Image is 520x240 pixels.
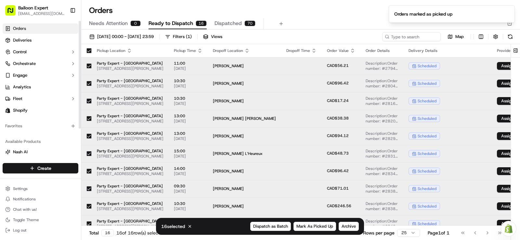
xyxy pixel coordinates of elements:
[213,169,276,174] span: [PERSON_NAME]
[5,149,76,155] a: Nash AI
[3,205,78,214] button: Chat with us!
[327,151,349,156] span: CAD$48.73
[97,131,163,136] span: Party Expert - [GEOGRAPHIC_DATA]
[418,98,436,104] span: scheduled
[327,63,349,68] span: CAD$56.21
[14,62,25,74] img: 8016278978528_b943e370aa5ada12b00a_72.png
[3,195,78,204] button: Notifications
[18,5,48,11] button: Balloon Expert
[97,189,163,194] span: [STREET_ADDRESS][PERSON_NAME]
[116,230,166,236] div: 16 of 16 row(s) selected.
[6,26,118,36] p: Welcome 👋
[174,131,202,136] span: 13:00
[366,183,398,194] span: Description: Order number: #28386 for [PERSON_NAME]
[13,186,28,191] span: Settings
[97,166,163,171] span: Party Expert - [GEOGRAPHIC_DATA]
[97,101,163,106] span: [STREET_ADDRESS][PERSON_NAME]
[13,196,36,202] span: Notifications
[46,143,79,148] a: Powered byPylon
[214,19,242,27] span: Dispatched
[174,206,202,211] span: [DATE]
[366,48,398,53] div: Order Details
[366,61,398,71] span: Description: Order number: #27948 for [PERSON_NAME]
[3,35,78,45] a: Deliveries
[213,204,276,209] span: [PERSON_NAME]
[174,96,202,101] span: 10:30
[13,217,39,222] span: Toggle Theme
[97,136,163,141] span: [STREET_ADDRESS][PERSON_NAME]
[6,6,19,19] img: Nash
[3,3,67,18] button: Balloon Expert[EMAIL_ADDRESS][DOMAIN_NAME]
[286,48,317,53] div: Dropoff Time
[55,128,60,133] div: 💻
[18,11,65,16] button: [EMAIL_ADDRESS][DOMAIN_NAME]
[6,128,12,133] div: 📗
[3,136,78,147] div: Available Products
[20,101,53,106] span: [PERSON_NAME]
[382,32,441,41] input: Type to search
[3,23,78,34] a: Orders
[3,163,78,173] button: Create
[366,113,398,124] span: Description: Order number: #28200 for [PERSON_NAME] [PERSON_NAME]
[17,42,117,49] input: Got a question? Start typing here...
[428,230,449,236] div: Page 1 of 1
[13,61,36,67] span: Orchestrate
[6,84,44,90] div: Past conversations
[174,189,202,194] span: [DATE]
[97,201,163,206] span: Party Expert - [GEOGRAPHIC_DATA]
[110,64,118,72] button: Start new chat
[327,81,349,86] span: CAD$96.42
[13,101,18,106] img: 1736555255976-a54dd68f-1ca7-489b-9aae-adbdc363a1c4
[174,83,202,89] span: [DATE]
[13,207,37,212] span: Chat with us!
[253,223,288,229] span: Dispatch as Batch
[3,184,78,193] button: Settings
[58,101,71,106] span: [DATE]
[418,81,436,86] span: scheduled
[3,215,78,224] button: Toggle Theme
[86,32,157,41] button: [DATE] 00:00 - [DATE] 23:59
[327,203,351,208] span: CAD$246.56
[89,229,114,236] div: Total
[13,37,32,43] span: Deliveries
[3,94,78,104] button: Fleet
[97,154,163,159] span: [STREET_ADDRESS][PERSON_NAME]
[366,201,398,211] span: Description: Order number: #28388 for [PERSON_NAME]
[418,186,436,191] span: scheduled
[327,48,355,53] div: Order Value
[173,34,192,40] div: Filters
[244,20,255,26] div: 70
[174,119,202,124] span: [DATE]
[13,228,26,233] span: Log out
[89,19,128,27] span: Needs Attention
[213,48,276,53] div: Dropoff Location
[174,154,202,159] span: [DATE]
[443,33,468,41] button: Map
[3,70,78,81] button: Engage
[101,83,118,91] button: See all
[366,96,398,106] span: Description: Order number: #28165 for [PERSON_NAME]
[13,128,50,134] span: Knowledge Base
[130,20,141,26] div: 0
[13,26,26,32] span: Orders
[97,113,163,119] span: Party Expert - [GEOGRAPHIC_DATA]
[196,20,207,26] div: 16
[250,222,291,231] button: Dispatch as Batch
[174,48,202,53] div: Pickup Time
[97,78,163,83] span: Party Expert - [GEOGRAPHIC_DATA]
[161,223,185,230] p: 16 selected
[97,61,163,66] span: Party Expert - [GEOGRAPHIC_DATA]
[394,11,452,17] div: Orders marked as picked up
[97,96,163,101] span: Party Expert - [GEOGRAPHIC_DATA]
[29,62,107,69] div: Start new chat
[3,82,78,92] a: Analytics
[29,69,89,74] div: We're available if you need us!
[327,98,349,103] span: CAD$17.24
[13,49,27,55] span: Control
[213,98,276,104] span: [PERSON_NAME]
[363,230,395,236] p: Rows per page
[327,133,349,138] span: CAD$94.12
[418,116,436,121] span: scheduled
[6,95,17,105] img: Brigitte Vinadas
[52,125,107,137] a: 💻API Documentation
